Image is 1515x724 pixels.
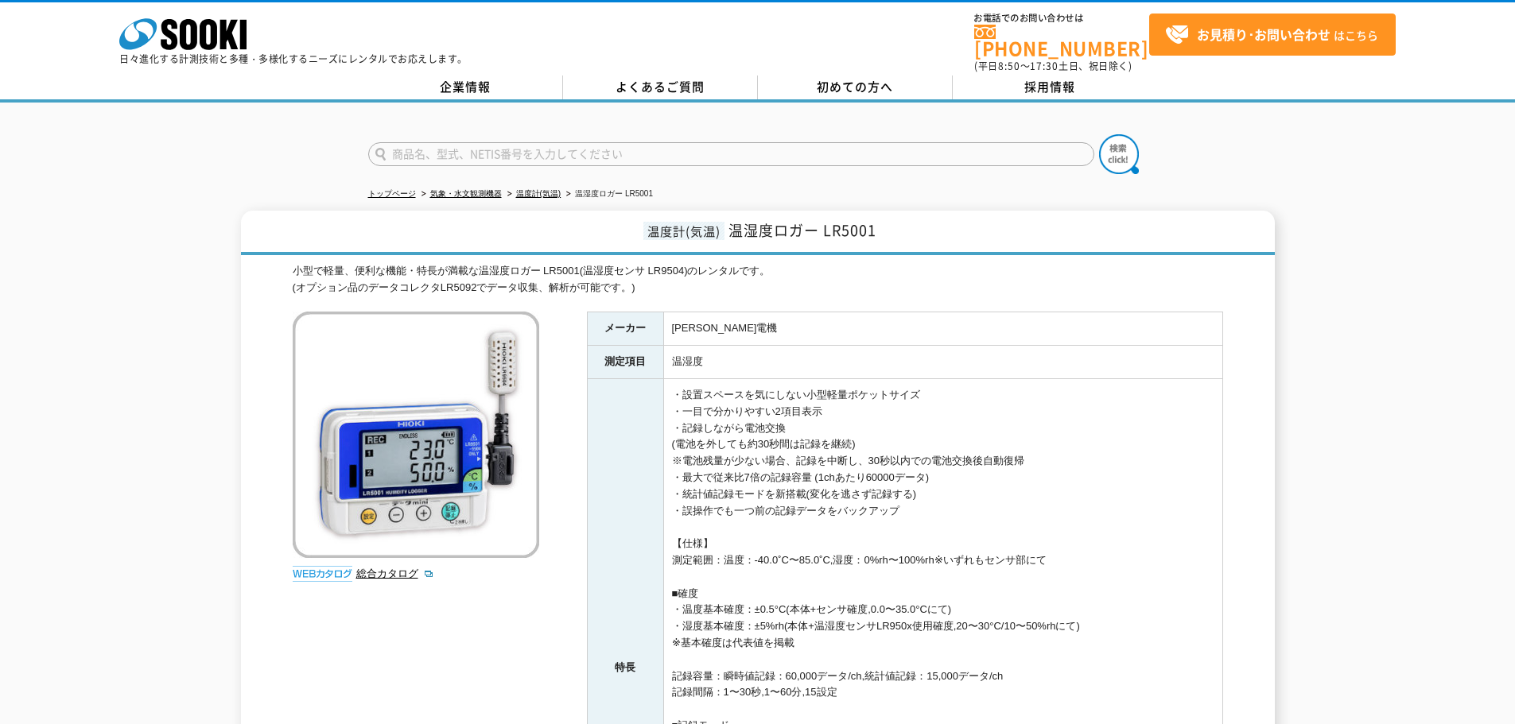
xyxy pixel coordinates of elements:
[974,25,1149,57] a: [PHONE_NUMBER]
[728,219,876,241] span: 温湿度ロガー LR5001
[430,189,502,198] a: 気象・水文観測機器
[293,312,539,558] img: 温湿度ロガー LR5001
[758,75,953,99] a: 初めての方へ
[356,567,434,579] a: 総合カタログ
[998,59,1020,73] span: 8:50
[516,189,561,198] a: 温度計(気温)
[1197,25,1330,44] strong: お見積り･お問い合わせ
[563,75,758,99] a: よくあるご質問
[817,78,893,95] span: 初めての方へ
[587,312,663,346] th: メーカー
[1149,14,1396,56] a: お見積り･お問い合わせはこちら
[119,54,468,64] p: 日々進化する計測技術と多種・多様化するニーズにレンタルでお応えします。
[587,346,663,379] th: 測定項目
[368,142,1094,166] input: 商品名、型式、NETIS番号を入力してください
[953,75,1148,99] a: 採用情報
[663,312,1222,346] td: [PERSON_NAME]電機
[974,14,1149,23] span: お電話でのお問い合わせは
[663,346,1222,379] td: 温湿度
[1165,23,1378,47] span: はこちら
[563,186,653,203] li: 温湿度ロガー LR5001
[368,75,563,99] a: 企業情報
[293,566,352,582] img: webカタログ
[1099,134,1139,174] img: btn_search.png
[643,222,724,240] span: 温度計(気温)
[368,189,416,198] a: トップページ
[1030,59,1059,73] span: 17:30
[974,59,1132,73] span: (平日 ～ 土日、祝日除く)
[293,263,1223,296] div: 小型で軽量、便利な機能・特長が満載な温湿度ロガー LR5001(温湿度センサ LR9504)のレンタルです。 (オプション品のデータコレクタLR5092でデータ収集、解析が可能です。)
